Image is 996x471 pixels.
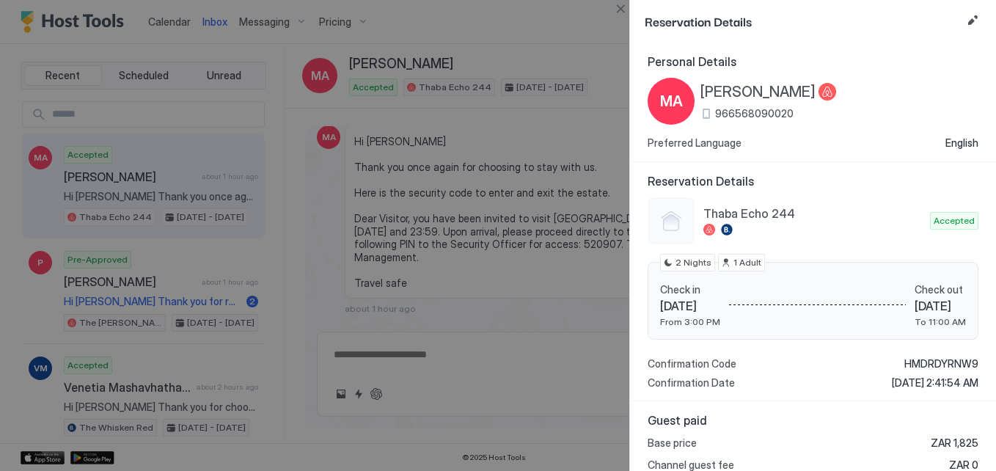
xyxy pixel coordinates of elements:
span: 1 Adult [733,256,761,269]
span: Guest paid [648,413,978,428]
span: [PERSON_NAME] [700,83,816,101]
span: MA [660,90,683,112]
span: ZAR 1,825 [931,437,978,450]
span: Personal Details [648,54,978,69]
span: Reservation Details [648,174,978,189]
span: Check in [660,283,720,296]
span: Thaba Echo 244 [703,206,924,221]
span: Reservation Details [645,12,961,30]
span: Check out [915,283,966,296]
span: Preferred Language [648,136,741,150]
span: Confirmation Date [648,376,735,390]
span: 966568090020 [715,107,794,120]
span: 2 Nights [675,256,711,269]
span: HMDRDYRNW9 [904,357,978,370]
span: Confirmation Code [648,357,736,370]
span: [DATE] [915,299,966,313]
span: English [945,136,978,150]
span: From 3:00 PM [660,316,720,327]
span: Base price [648,437,697,450]
span: [DATE] 2:41:54 AM [892,376,978,390]
span: [DATE] [660,299,720,313]
span: Accepted [934,214,975,227]
button: Edit reservation [964,12,981,29]
span: To 11:00 AM [915,316,966,327]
